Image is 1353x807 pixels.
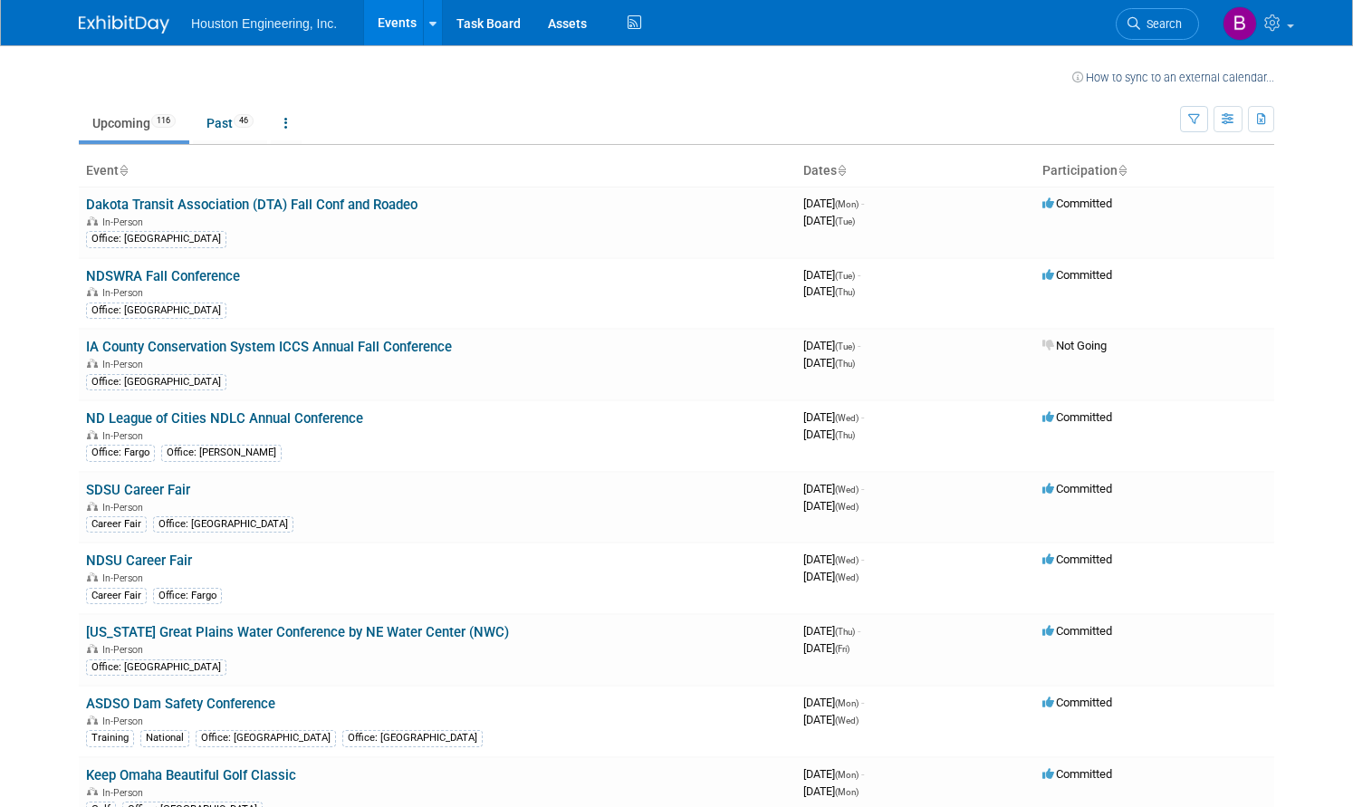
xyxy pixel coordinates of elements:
[835,698,859,708] span: (Mon)
[86,482,190,498] a: SDSU Career Fair
[803,552,864,566] span: [DATE]
[1042,339,1107,352] span: Not Going
[861,767,864,781] span: -
[803,268,860,282] span: [DATE]
[151,114,176,128] span: 116
[858,268,860,282] span: -
[1042,197,1112,210] span: Committed
[803,624,860,638] span: [DATE]
[835,359,855,369] span: (Thu)
[102,430,149,442] span: In-Person
[796,156,1035,187] th: Dates
[102,359,149,370] span: In-Person
[1042,624,1112,638] span: Committed
[86,339,452,355] a: IA County Conservation System ICCS Annual Fall Conference
[861,410,864,424] span: -
[1042,696,1112,709] span: Committed
[803,284,855,298] span: [DATE]
[87,430,98,439] img: In-Person Event
[86,552,192,569] a: NDSU Career Fair
[86,659,226,676] div: Office: [GEOGRAPHIC_DATA]
[835,644,849,654] span: (Fri)
[835,770,859,780] span: (Mon)
[86,624,509,640] a: [US_STATE] Great Plains Water Conference by NE Water Center (NWC)
[1140,17,1182,31] span: Search
[803,767,864,781] span: [DATE]
[835,716,859,725] span: (Wed)
[861,552,864,566] span: -
[1116,8,1199,40] a: Search
[86,197,417,213] a: Dakota Transit Association (DTA) Fall Conf and Roadeo
[803,482,864,495] span: [DATE]
[342,730,483,746] div: Office: [GEOGRAPHIC_DATA]
[835,287,855,297] span: (Thu)
[153,516,293,533] div: Office: [GEOGRAPHIC_DATA]
[835,787,859,797] span: (Mon)
[86,374,226,390] div: Office: [GEOGRAPHIC_DATA]
[835,627,855,637] span: (Thu)
[102,572,149,584] span: In-Person
[803,428,855,441] span: [DATE]
[102,287,149,299] span: In-Person
[835,485,859,495] span: (Wed)
[86,730,134,746] div: Training
[234,114,254,128] span: 46
[803,499,859,513] span: [DATE]
[1072,71,1274,84] a: How to sync to an external calendar...
[79,106,189,140] a: Upcoming116
[191,16,337,31] span: Houston Engineering, Inc.
[102,644,149,656] span: In-Person
[87,572,98,581] img: In-Person Event
[86,410,363,427] a: ND League of Cities NDLC Annual Conference
[196,730,336,746] div: Office: [GEOGRAPHIC_DATA]
[79,15,169,34] img: ExhibitDay
[119,163,128,178] a: Sort by Event Name
[803,784,859,798] span: [DATE]
[858,339,860,352] span: -
[835,430,855,440] span: (Thu)
[858,624,860,638] span: -
[803,339,860,352] span: [DATE]
[193,106,267,140] a: Past46
[1118,163,1127,178] a: Sort by Participation Type
[102,216,149,228] span: In-Person
[1042,482,1112,495] span: Committed
[79,156,796,187] th: Event
[803,570,859,583] span: [DATE]
[87,287,98,296] img: In-Person Event
[87,216,98,226] img: In-Person Event
[87,644,98,653] img: In-Person Event
[861,482,864,495] span: -
[86,445,155,461] div: Office: Fargo
[153,588,222,604] div: Office: Fargo
[1042,767,1112,781] span: Committed
[86,588,147,604] div: Career Fair
[837,163,846,178] a: Sort by Start Date
[803,197,864,210] span: [DATE]
[87,716,98,725] img: In-Person Event
[835,413,859,423] span: (Wed)
[803,214,855,227] span: [DATE]
[161,445,282,461] div: Office: [PERSON_NAME]
[1042,410,1112,424] span: Committed
[803,713,859,726] span: [DATE]
[1042,268,1112,282] span: Committed
[1042,552,1112,566] span: Committed
[102,502,149,514] span: In-Person
[87,502,98,511] img: In-Person Event
[102,787,149,799] span: In-Person
[86,231,226,247] div: Office: [GEOGRAPHIC_DATA]
[835,216,855,226] span: (Tue)
[861,696,864,709] span: -
[1223,6,1257,41] img: Bret Zimmerman
[861,197,864,210] span: -
[87,787,98,796] img: In-Person Event
[87,359,98,368] img: In-Person Event
[86,303,226,319] div: Office: [GEOGRAPHIC_DATA]
[803,410,864,424] span: [DATE]
[835,199,859,209] span: (Mon)
[803,696,864,709] span: [DATE]
[835,555,859,565] span: (Wed)
[102,716,149,727] span: In-Person
[86,696,275,712] a: ASDSO Dam Safety Conference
